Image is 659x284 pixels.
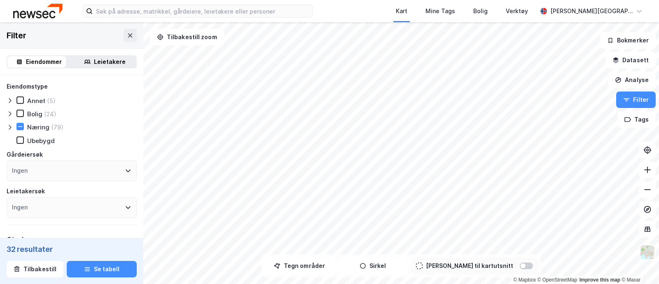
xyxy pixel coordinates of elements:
button: Bokmerker [600,32,656,49]
div: 32 resultater [7,244,137,254]
div: Næring [27,123,49,131]
button: Sirkel [338,258,408,274]
button: Datasett [605,52,656,68]
iframe: Chat Widget [618,244,659,284]
a: Mapbox [513,277,536,283]
div: (79) [51,123,63,131]
button: Tags [617,111,656,128]
div: [PERSON_NAME] til kartutsnitt [426,261,513,271]
button: Analyse [608,72,656,88]
input: Søk på adresse, matrikkel, gårdeiere, leietakere eller personer [93,5,313,17]
div: Annet [27,97,45,105]
div: Filter [7,29,26,42]
button: Tilbakestill zoom [150,29,224,45]
div: (24) [44,110,56,118]
button: Tegn områder [264,258,334,274]
div: Leietakersøk [7,186,45,196]
div: Eiendommer [26,57,62,67]
div: Kart [396,6,407,16]
img: newsec-logo.f6e21ccffca1b3a03d2d.png [13,4,63,18]
div: Ingen [12,166,28,176]
div: Verktøy [506,6,528,16]
div: Gårdeiersøk [7,150,43,160]
button: Se tabell [67,261,137,277]
a: OpenStreetMap [537,277,577,283]
button: Filter [616,92,656,108]
div: Leietakere [94,57,126,67]
div: [PERSON_NAME][GEOGRAPHIC_DATA] [550,6,633,16]
div: Kontrollprogram for chat [618,244,659,284]
div: Sted [7,235,24,245]
button: Tilbakestill [7,261,63,277]
div: Bolig [27,110,42,118]
div: Ingen [12,202,28,212]
div: Eiendomstype [7,82,48,92]
div: Ubebygd [27,137,55,145]
a: Improve this map [580,277,620,283]
div: Mine Tags [425,6,455,16]
div: Bolig [473,6,488,16]
div: (5) [47,97,56,105]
